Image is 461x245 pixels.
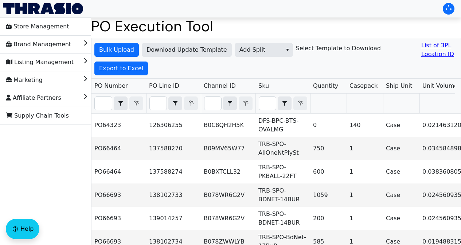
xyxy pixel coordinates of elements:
[313,82,338,90] span: Quantity
[6,21,69,32] span: Store Management
[383,137,419,160] td: Case
[310,160,347,183] td: 600
[114,96,128,110] span: Choose Operator
[91,114,146,137] td: PO64323
[310,183,347,207] td: 1059
[278,97,291,110] button: select
[255,137,310,160] td: TRB-SPO-AllOneNtPlySt
[99,46,134,54] span: Bulk Upload
[95,97,112,110] input: Filter
[150,97,167,110] input: Filter
[94,43,139,57] button: Bulk Upload
[255,160,310,183] td: TRB-SPO-PKBALL-22FT
[282,43,293,56] button: select
[99,64,143,73] span: Export to Excel
[349,82,378,90] span: Casepack
[6,56,74,68] span: Listing Management
[255,94,310,114] th: Filter
[347,160,383,183] td: 1
[383,207,419,230] td: Case
[347,137,383,160] td: 1
[347,207,383,230] td: 1
[296,45,381,52] h6: Select Template to Download
[142,43,232,57] button: Download Update Template
[259,97,276,110] input: Filter
[91,207,146,230] td: PO66693
[3,3,83,14] img: Thrasio Logo
[20,225,34,233] span: Help
[146,137,201,160] td: 137588270
[383,183,419,207] td: Case
[239,46,278,54] span: Add Split
[146,114,201,137] td: 126306255
[114,97,127,110] button: select
[258,82,269,90] span: Sku
[347,114,383,137] td: 140
[201,137,255,160] td: B09MV65W77
[146,207,201,230] td: 139014257
[6,219,39,239] button: Help floatingactionbutton
[201,114,255,137] td: B0C8QH2H5K
[347,183,383,207] td: 1
[146,160,201,183] td: 137588274
[146,183,201,207] td: 138102733
[223,97,237,110] button: select
[383,160,419,183] td: Case
[6,110,69,122] span: Supply Chain Tools
[94,62,148,75] button: Export to Excel
[146,46,227,54] span: Download Update Template
[94,82,128,90] span: PO Number
[310,137,347,160] td: 750
[255,114,310,137] td: DFS-BPC-BTS-OVALMG
[169,97,182,110] button: select
[91,160,146,183] td: PO66464
[149,82,179,90] span: PO Line ID
[310,207,347,230] td: 200
[204,82,236,90] span: Channel ID
[421,41,458,59] a: List of 3PL Location ID
[201,160,255,183] td: B0BXTCLL32
[255,207,310,230] td: TRB-SPO-BDNET-14BUR
[204,97,221,110] input: Filter
[91,183,146,207] td: PO66693
[255,183,310,207] td: TRB-SPO-BDNET-14BUR
[278,96,292,110] span: Choose Operator
[201,207,255,230] td: B078WR6G2V
[168,96,182,110] span: Choose Operator
[6,92,61,104] span: Affiliate Partners
[383,114,419,137] td: Case
[201,183,255,207] td: B078WR6G2V
[201,94,255,114] th: Filter
[91,17,461,35] h1: PO Execution Tool
[6,74,43,86] span: Marketing
[6,39,71,50] span: Brand Management
[91,94,146,114] th: Filter
[146,94,201,114] th: Filter
[223,96,237,110] span: Choose Operator
[386,82,413,90] span: Ship Unit
[310,114,347,137] td: 0
[91,137,146,160] td: PO66464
